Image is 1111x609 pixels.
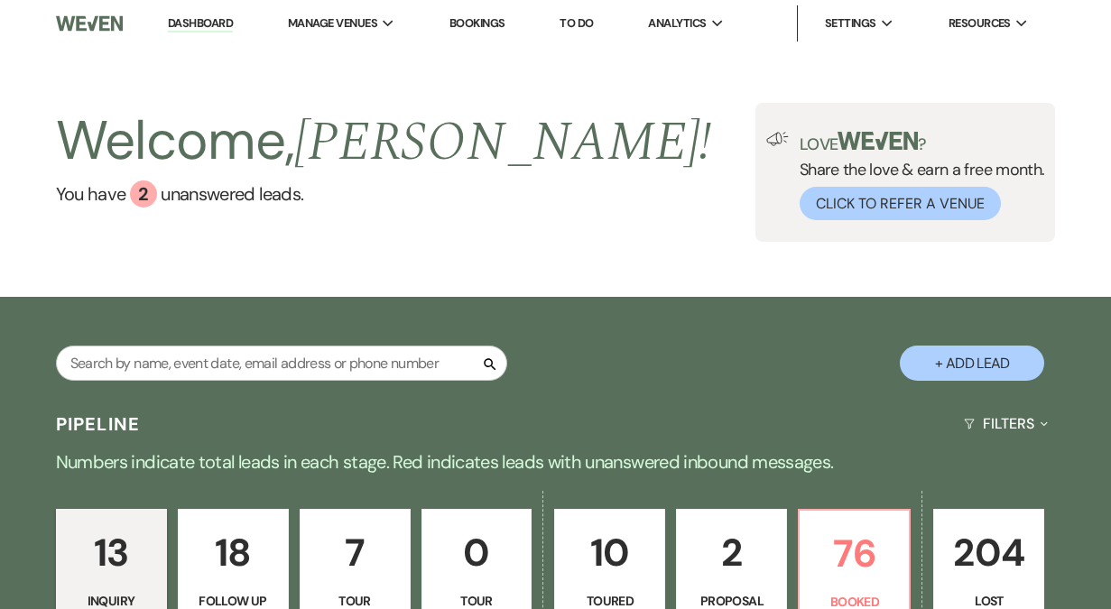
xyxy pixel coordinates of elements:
[449,15,505,31] a: Bookings
[838,132,918,150] img: weven-logo-green.svg
[825,14,876,32] span: Settings
[945,522,1032,583] p: 204
[56,103,712,180] h2: Welcome,
[949,14,1011,32] span: Resources
[56,346,507,381] input: Search by name, event date, email address or phone number
[789,132,1045,220] div: Share the love & earn a free month.
[648,14,706,32] span: Analytics
[294,101,711,184] span: [PERSON_NAME] !
[56,5,123,42] img: Weven Logo
[288,14,377,32] span: Manage Venues
[957,400,1055,448] button: Filters
[190,522,277,583] p: 18
[766,132,789,146] img: loud-speaker-illustration.svg
[900,346,1044,381] button: + Add Lead
[433,522,521,583] p: 0
[688,522,775,583] p: 2
[68,522,155,583] p: 13
[168,15,233,32] a: Dashboard
[566,522,653,583] p: 10
[130,180,157,208] div: 2
[800,132,1045,152] p: Love ?
[56,411,141,437] h3: Pipeline
[311,522,399,583] p: 7
[810,523,898,584] p: 76
[56,180,712,208] a: You have 2 unanswered leads.
[560,15,593,31] a: To Do
[800,187,1001,220] button: Click to Refer a Venue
